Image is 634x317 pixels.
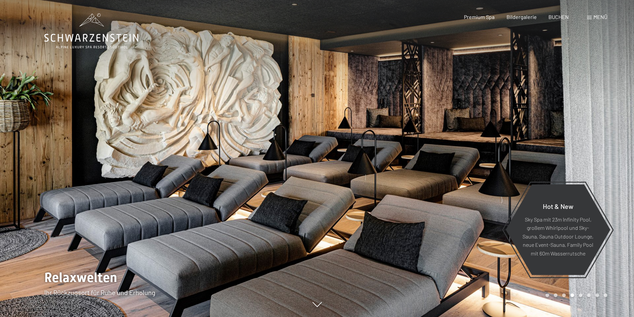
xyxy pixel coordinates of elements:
a: Hot & New Sky Spa mit 23m Infinity Pool, großem Whirlpool und Sky-Sauna, Sauna Outdoor Lounge, ne... [505,184,611,275]
div: Carousel Page 3 [562,293,566,297]
span: Hot & New [543,202,573,210]
div: Carousel Page 8 [604,293,607,297]
div: Carousel Page 1 [545,293,549,297]
a: Premium Spa [464,14,495,20]
div: Carousel Page 4 (Current Slide) [570,293,574,297]
a: BUCHEN [548,14,569,20]
div: Carousel Page 5 [579,293,582,297]
span: Menü [593,14,607,20]
a: Bildergalerie [507,14,537,20]
div: Carousel Pagination [543,293,607,297]
p: Sky Spa mit 23m Infinity Pool, großem Whirlpool und Sky-Sauna, Sauna Outdoor Lounge, neue Event-S... [522,215,594,257]
div: Carousel Page 6 [587,293,591,297]
div: Carousel Page 2 [554,293,557,297]
div: Carousel Page 7 [595,293,599,297]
